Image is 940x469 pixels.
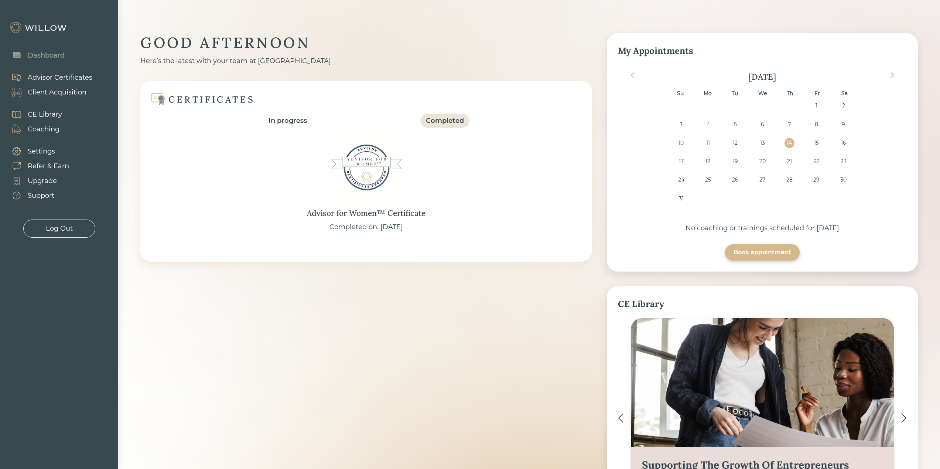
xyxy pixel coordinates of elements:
div: Choose Wednesday, August 27th, 2025 [757,175,767,185]
div: GOOD AFTERNOON [140,33,592,52]
div: Sa [840,89,850,99]
a: CE Library [4,107,62,122]
div: Choose Friday, August 15th, 2025 [811,138,821,148]
div: Here’s the latest with your team at [GEOGRAPHIC_DATA] [140,56,592,66]
div: Choose Saturday, August 9th, 2025 [838,120,848,130]
div: Dashboard [28,51,65,61]
div: Choose Saturday, August 23rd, 2025 [838,156,848,166]
div: Choose Thursday, August 28th, 2025 [785,175,794,185]
div: Choose Saturday, August 2nd, 2025 [838,101,848,111]
div: Choose Sunday, August 3rd, 2025 [676,120,686,130]
div: Fr [812,89,822,99]
div: Choose Saturday, August 30th, 2025 [838,175,848,185]
div: Choose Friday, August 29th, 2025 [811,175,821,185]
a: Dashboard [4,48,65,63]
div: My Appointments [618,44,907,58]
div: Settings [28,146,55,156]
div: [DATE] [618,72,907,82]
div: Completed on: [DATE] [329,222,403,232]
div: We [757,89,767,99]
div: Th [785,89,795,99]
div: CE Library [618,297,907,311]
a: Advisor Certificates [4,70,92,85]
img: Willow [9,22,68,34]
img: Advisor for Women™ Certificate Badge [329,131,403,204]
div: Tu [730,89,740,99]
div: Choose Tuesday, August 19th, 2025 [730,156,740,166]
div: In progress [269,116,307,126]
div: Su [675,89,685,99]
div: No coaching or trainings scheduled for [DATE] [618,223,907,233]
div: Log Out [46,224,73,234]
div: Refer & Earn [28,161,69,171]
div: Support [28,191,54,201]
div: Choose Sunday, August 10th, 2025 [676,138,686,148]
div: Choose Tuesday, August 26th, 2025 [730,175,740,185]
img: < [618,413,623,423]
a: Client Acquisition [4,85,92,100]
div: Advisor Certificates [28,73,92,83]
div: Choose Monday, August 4th, 2025 [703,120,713,130]
div: Choose Sunday, August 24th, 2025 [676,175,686,185]
a: Refer & Earn [4,159,69,173]
div: Choose Monday, August 18th, 2025 [703,156,713,166]
div: Choose Friday, August 1st, 2025 [811,101,821,111]
div: Choose Wednesday, August 6th, 2025 [757,120,767,130]
div: Choose Tuesday, August 5th, 2025 [730,120,740,130]
div: Choose Friday, August 8th, 2025 [811,120,821,130]
div: Choose Monday, August 11th, 2025 [703,138,713,148]
div: Choose Sunday, August 17th, 2025 [676,156,686,166]
div: Completed [426,116,464,126]
div: Choose Thursday, August 14th, 2025 [785,138,794,148]
img: > [901,413,907,423]
div: Mo [703,89,712,99]
div: Choose Sunday, August 31st, 2025 [676,194,686,204]
div: month 2025-08 [620,101,904,212]
div: CERTIFICATES [168,94,255,105]
a: Upgrade [4,173,69,188]
button: Previous Month [626,69,638,81]
div: Client Acquisition [28,87,86,97]
button: Next Month [886,69,898,81]
a: Coaching [4,122,62,137]
div: Choose Friday, August 22nd, 2025 [811,156,821,166]
div: Choose Tuesday, August 12th, 2025 [730,138,740,148]
div: Choose Thursday, August 21st, 2025 [785,156,794,166]
div: Coaching [28,124,59,134]
div: Choose Wednesday, August 13th, 2025 [757,138,767,148]
div: CE Library [28,110,62,120]
a: Settings [4,144,69,159]
div: Choose Saturday, August 16th, 2025 [838,138,848,148]
div: Choose Monday, August 25th, 2025 [703,175,713,185]
div: Choose Wednesday, August 20th, 2025 [757,156,767,166]
div: Advisor for Women™ Certificate [307,207,425,219]
div: Upgrade [28,176,57,186]
div: Choose Thursday, August 7th, 2025 [785,120,794,130]
div: Book appointment [734,248,791,257]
